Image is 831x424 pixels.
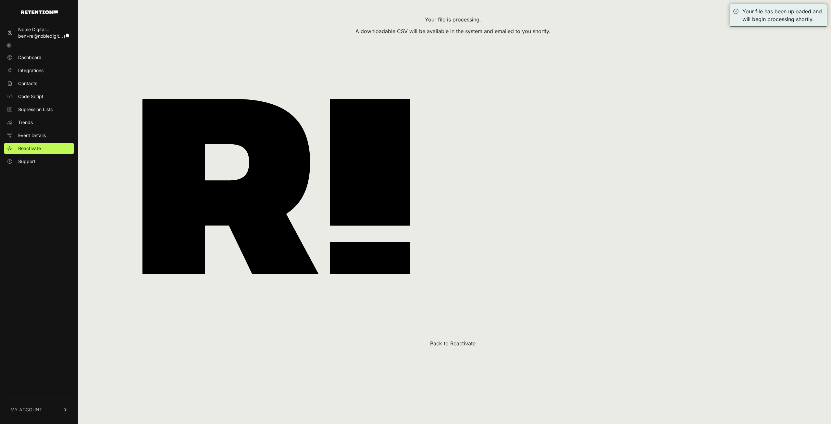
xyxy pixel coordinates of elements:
a: Dashboard [4,52,74,63]
a: Contacts [4,78,74,89]
span: MY ACCOUNT [10,406,42,413]
a: Reactivate [4,143,74,154]
a: Trends [4,117,74,128]
span: Event Details [18,132,46,139]
span: Contacts [18,80,37,87]
a: Event Details [4,130,74,141]
span: Supression Lists [18,106,53,113]
span: Support [18,158,35,165]
div: Your file is processing. [87,16,819,23]
span: Integrations [18,67,43,74]
img: Retention.com [21,10,58,14]
a: Noble Digital... ben+ra@nobledigit... [4,24,74,41]
a: Integrations [4,65,74,76]
button: Back to Reactivate [430,340,476,347]
div: Your file has been uploaded and will begin processing shortly. [742,7,824,23]
a: Back to Reactivate [430,340,476,347]
span: Trends [18,119,33,126]
span: Code Script [18,93,43,100]
a: MY ACCOUNT [4,400,74,419]
a: Code Script [4,91,74,102]
span: Reactivate [18,145,41,152]
a: Support [4,156,74,167]
span: ben+ra@nobledigit... [18,33,63,39]
div: A downloadable CSV will be available in the system and emailed to you shortly. [87,27,819,35]
a: Supression Lists [4,104,74,115]
img: retention_loading-84589c926362e1b6405fb4a3b084ba29af2bfaf3195488502c04e31e9c4d6bc1.png [87,38,466,336]
span: Dashboard [18,54,42,61]
div: Noble Digital... [18,26,69,33]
